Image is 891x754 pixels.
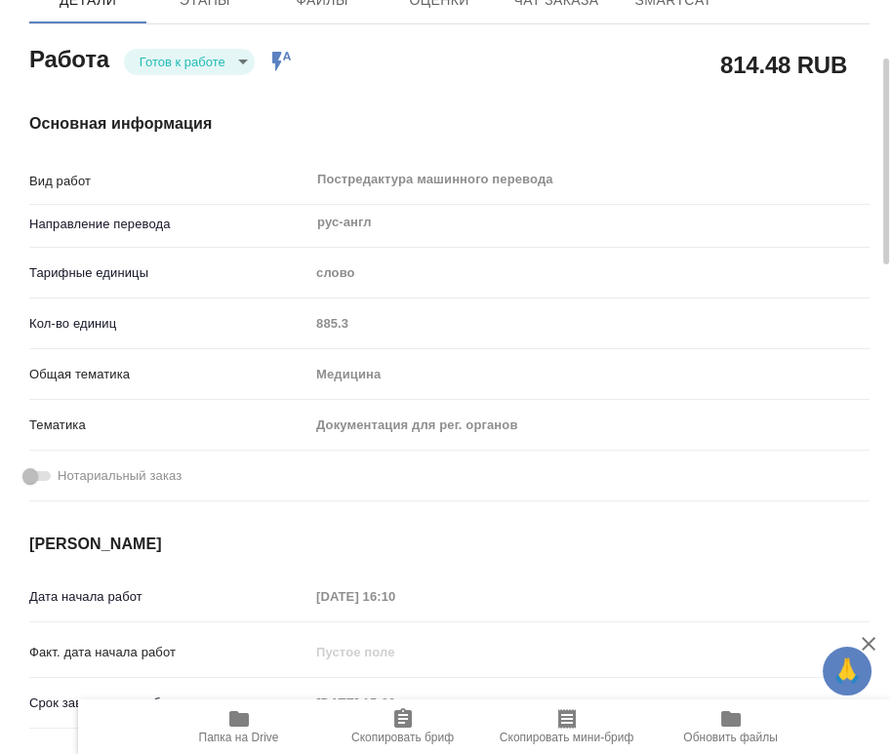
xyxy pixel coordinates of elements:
[649,699,813,754] button: Обновить файлы
[485,699,649,754] button: Скопировать мини-бриф
[29,172,309,191] p: Вид работ
[29,587,309,607] p: Дата начала работ
[830,651,864,692] span: 🙏
[124,49,255,75] div: Готов к работе
[309,582,480,611] input: Пустое поле
[309,409,870,442] div: Документация для рег. органов
[321,699,485,754] button: Скопировать бриф
[134,54,231,70] button: Готов к работе
[29,643,309,662] p: Факт. дата начала работ
[29,40,109,75] h2: Работа
[29,416,309,435] p: Тематика
[157,699,321,754] button: Папка на Drive
[29,263,309,283] p: Тарифные единицы
[29,365,309,384] p: Общая тематика
[351,731,454,744] span: Скопировать бриф
[309,358,870,391] div: Медицина
[29,112,870,136] h4: Основная информация
[58,466,182,486] span: Нотариальный заказ
[720,48,847,81] h2: 814.48 RUB
[29,694,309,713] p: Срок завершения работ
[199,731,279,744] span: Папка на Drive
[309,309,870,337] input: Пустое поле
[309,257,870,290] div: слово
[29,533,870,556] h4: [PERSON_NAME]
[309,638,480,666] input: Пустое поле
[309,689,480,717] input: Пустое поле
[29,215,309,234] p: Направление перевода
[683,731,778,744] span: Обновить файлы
[500,731,633,744] span: Скопировать мини-бриф
[823,647,871,695] button: 🙏
[29,314,309,334] p: Кол-во единиц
